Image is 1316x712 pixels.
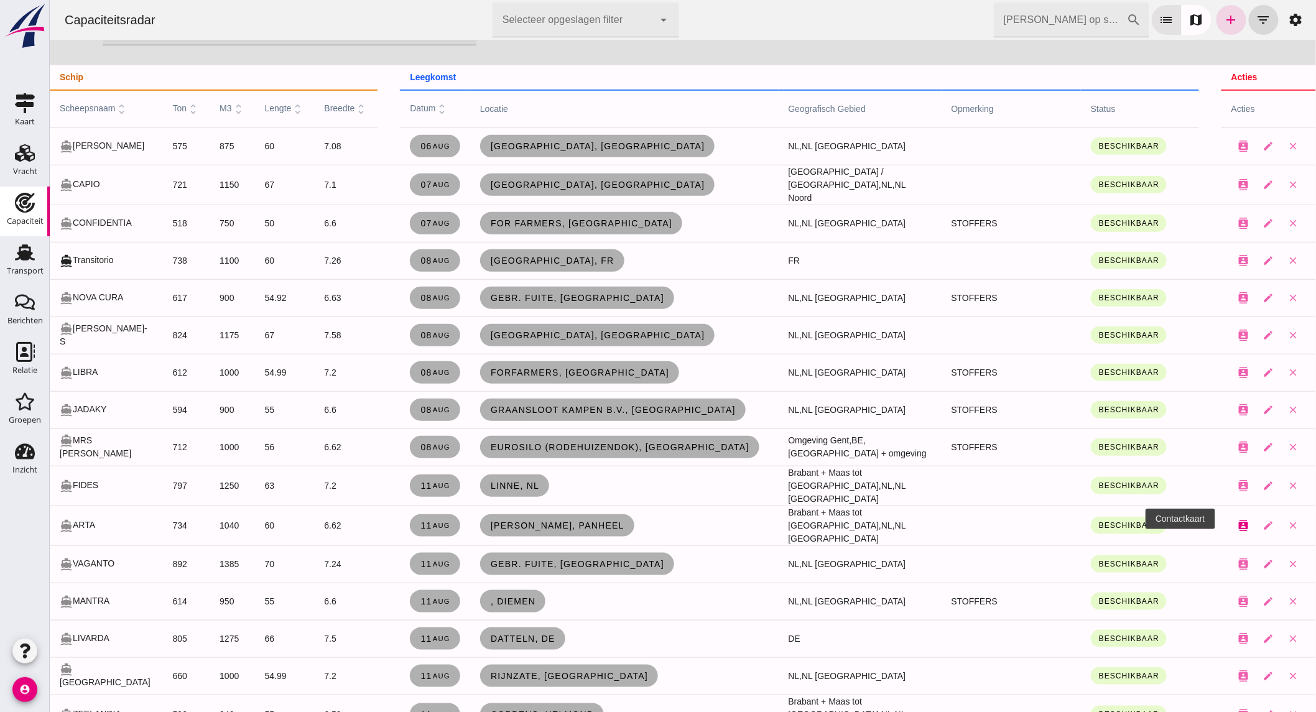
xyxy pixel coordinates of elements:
[360,514,410,537] a: 11aug
[264,165,328,205] td: 7.1
[1049,672,1110,680] span: Beschikbaar
[892,90,1031,127] th: opmerking
[205,354,265,391] td: 54.99
[15,118,35,126] div: Kaart
[160,205,205,242] td: 750
[123,103,151,113] span: ton
[160,466,205,506] td: 1250
[10,291,103,305] div: NOVA CURA
[430,665,608,687] a: Rijnzate, [GEOGRAPHIC_DATA]
[1049,560,1110,568] span: Beschikbaar
[10,594,103,608] div: MANTRA
[386,103,399,116] i: unfold_more
[113,127,160,165] td: 575
[440,671,598,681] span: Rijnzate, [GEOGRAPHIC_DATA]
[264,583,328,620] td: 6.6
[1213,255,1225,266] i: edit
[205,391,265,428] td: 55
[1041,364,1117,381] button: Beschikbaar
[370,180,401,190] span: 07
[802,435,817,445] span: BE,
[440,141,656,151] span: [GEOGRAPHIC_DATA], [GEOGRAPHIC_DATA]
[1041,137,1117,155] button: Beschikbaar
[360,627,410,650] a: 11aug
[1238,330,1249,341] i: close
[430,474,499,497] a: Linne, nl
[440,180,656,190] span: [GEOGRAPHIC_DATA], [GEOGRAPHIC_DATA]
[1172,90,1266,127] th: acties
[1213,141,1225,152] i: edit
[10,292,23,305] i: directions_boat
[382,672,401,680] small: aug
[7,217,44,225] div: Capaciteit
[113,657,160,695] td: 660
[113,165,160,205] td: 721
[5,11,116,29] div: Capaciteitsradar
[752,368,856,377] span: NL [GEOGRAPHIC_DATA]
[10,254,23,267] i: directions_boat
[360,103,399,113] span: datum
[10,404,23,417] i: directions_boat
[739,293,753,303] span: NL,
[264,205,328,242] td: 6.6
[205,279,265,317] td: 54.92
[382,560,401,568] small: aug
[370,634,401,644] span: 11
[382,443,401,451] small: aug
[305,103,318,116] i: unfold_more
[752,330,856,340] span: NL [GEOGRAPHIC_DATA]
[264,354,328,391] td: 7.2
[370,218,401,228] span: 07
[1049,521,1110,530] span: Beschikbaar
[430,590,496,613] a: , Diemen
[902,596,948,606] span: STOFFERS
[113,317,160,354] td: 824
[1041,438,1117,456] button: Beschikbaar
[739,368,753,377] span: NL,
[10,479,103,492] div: FIDES
[1213,596,1225,607] i: edit
[1139,12,1154,27] i: map
[1238,404,1249,415] i: close
[264,391,328,428] td: 6.6
[1238,141,1249,152] i: close
[1041,477,1117,494] button: Beschikbaar
[1238,179,1249,190] i: close
[1238,633,1249,644] i: close
[1189,330,1200,341] i: contacts
[739,481,856,504] span: NL [GEOGRAPHIC_DATA]
[1189,218,1200,229] i: contacts
[360,553,410,575] a: 11aug
[9,416,41,424] div: Groepen
[902,293,948,303] span: STOFFERS
[1049,142,1110,150] span: Beschikbaar
[382,220,401,227] small: aug
[113,506,160,545] td: 734
[205,205,265,242] td: 50
[241,103,254,116] i: unfold_more
[10,178,103,192] div: CAPIO
[1189,596,1200,607] i: contacts
[1239,12,1254,27] i: settings
[902,368,948,377] span: STOFFERS
[1189,520,1200,531] i: contacts
[1213,218,1225,229] i: edit
[160,583,205,620] td: 950
[1049,180,1110,189] span: Beschikbaar
[264,545,328,583] td: 7.24
[113,205,160,242] td: 518
[1174,12,1189,27] i: add
[1189,558,1200,570] i: contacts
[1041,667,1117,685] button: Beschikbaar
[382,482,401,489] small: aug
[350,65,1149,90] th: leegkomst
[440,559,614,569] span: Gebr. Fuite, [GEOGRAPHIC_DATA]
[370,293,401,303] span: 08
[360,135,410,157] a: 06aug
[1238,558,1249,570] i: close
[1041,630,1117,647] button: Beschikbaar
[1049,443,1110,451] span: Beschikbaar
[752,293,856,303] span: NL [GEOGRAPHIC_DATA]
[360,436,410,458] a: 08aug
[10,632,103,645] div: LIVARDA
